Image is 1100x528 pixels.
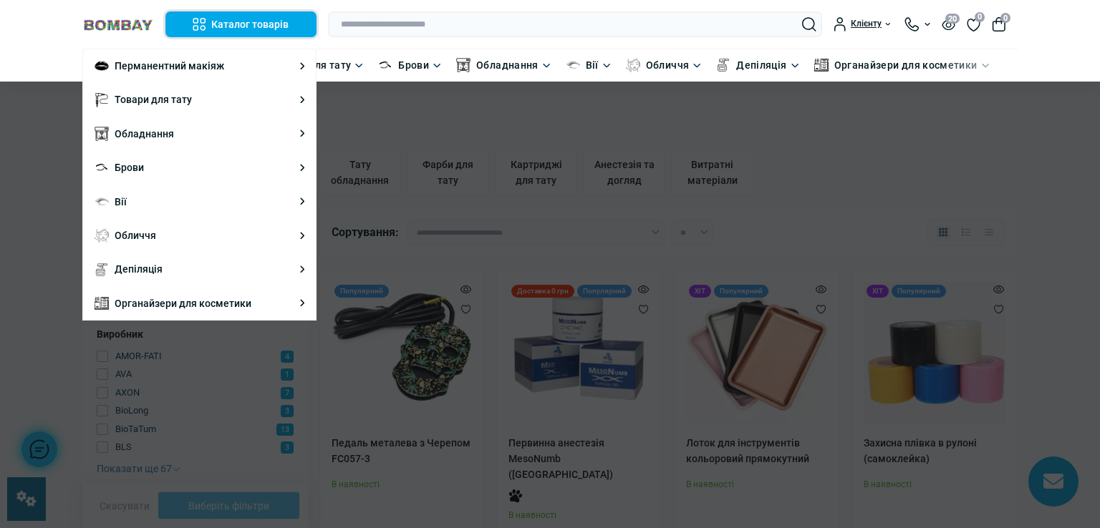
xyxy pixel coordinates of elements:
a: Вії [115,194,127,210]
a: Брови [398,57,429,73]
a: Вії [586,57,599,73]
a: 0 [967,16,980,32]
img: Вії [566,58,580,72]
span: 20 [945,14,960,24]
img: Обличчя [626,58,640,72]
a: Обличчя [646,57,690,73]
button: 20 [942,18,955,30]
a: Депіляція [115,261,163,277]
span: 0 [975,12,985,22]
a: Обладнання [476,57,539,73]
img: BOMBAY [82,18,154,31]
a: Обличчя [115,228,156,243]
a: Брови [115,160,144,175]
span: 0 [1000,13,1010,23]
a: Перманентний макіяж [115,58,224,74]
button: 0 [992,17,1006,31]
button: Каталог товарів [165,11,317,37]
img: Депіляція [716,58,730,72]
a: Товари для тату [115,92,192,107]
a: Органайзери для косметики [115,295,251,311]
a: Депіляція [736,57,786,73]
a: Обладнання [115,126,174,142]
img: Брови [378,58,392,72]
img: Обладнання [456,58,471,72]
img: Органайзери для косметики [814,58,829,72]
a: Органайзери для косметики [834,57,978,73]
button: Search [802,17,816,31]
